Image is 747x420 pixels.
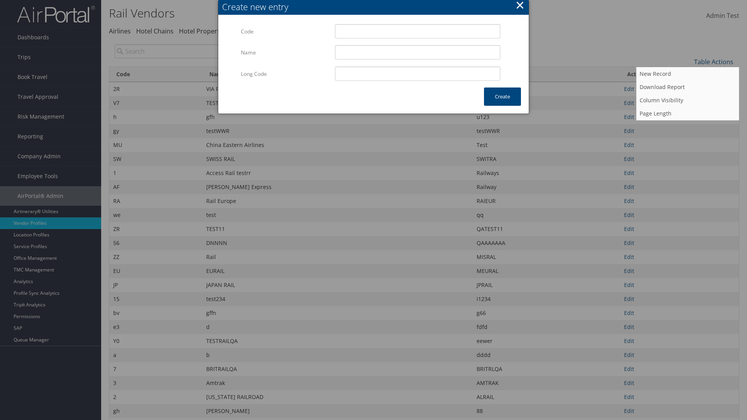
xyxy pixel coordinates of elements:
div: Create new entry [222,1,529,13]
a: New Record [637,67,739,80]
a: Column Visibility [637,94,739,107]
label: Long Code [241,66,329,81]
label: Code [241,24,329,39]
a: Page Length [637,107,739,120]
button: Create [484,87,521,106]
label: Name [241,45,329,60]
a: Download Report [637,80,739,94]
